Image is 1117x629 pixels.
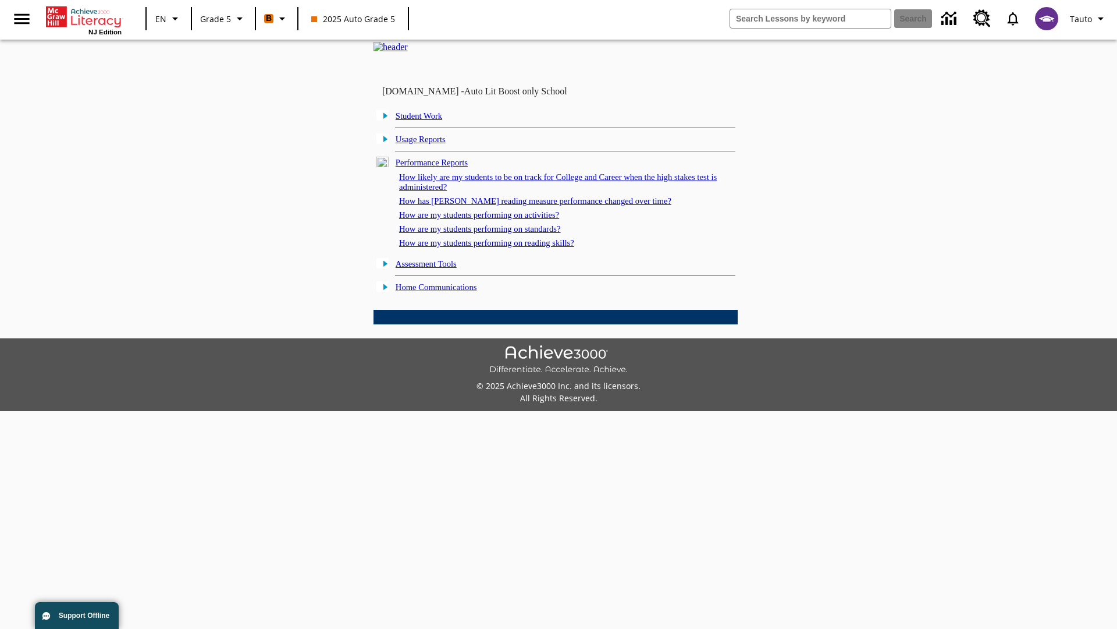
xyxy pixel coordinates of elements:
button: Profile/Settings [1065,8,1112,29]
img: header [373,42,408,52]
img: plus.gif [376,133,389,144]
a: Performance Reports [396,158,468,167]
img: plus.gif [376,110,389,121]
span: Tauto [1070,13,1092,25]
span: B [266,11,272,26]
div: Home [46,4,122,36]
button: Language: EN, Select a language [150,8,187,29]
span: Support Offline [59,612,109,620]
a: How are my students performing on activities? [399,210,559,220]
button: Select a new avatar [1028,3,1065,34]
a: Assessment Tools [396,259,457,268]
td: [DOMAIN_NAME] - [382,86,596,97]
a: Usage Reports [396,135,446,144]
a: Notifications [998,3,1028,34]
span: 2025 Auto Grade 5 [311,13,395,25]
a: Resource Center, Will open in new tab [966,3,998,34]
span: EN [155,13,166,25]
button: Boost Class color is orange. Change class color [259,8,294,29]
a: Student Work [396,111,442,121]
a: How likely are my students to be on track for College and Career when the high stakes test is adm... [399,172,717,192]
button: Grade: Grade 5, Select a grade [195,8,251,29]
img: minus.gif [376,157,389,167]
img: plus.gif [376,281,389,292]
a: How are my students performing on reading skills? [399,238,574,248]
img: Achieve3000 Differentiate Accelerate Achieve [489,345,628,375]
a: How has [PERSON_NAME] reading measure performance changed over time? [399,196,671,206]
a: Home Communications [396,282,477,292]
span: NJ Edition [88,29,122,36]
img: avatar image [1035,7,1058,30]
button: Open side menu [5,2,39,36]
img: plus.gif [376,258,389,268]
input: search field [730,9,891,28]
nobr: Auto Lit Boost only School [464,86,567,96]
a: Data Center [934,3,966,35]
button: Support Offline [35,602,119,629]
span: Grade 5 [200,13,231,25]
a: How are my students performing on standards? [399,224,561,234]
